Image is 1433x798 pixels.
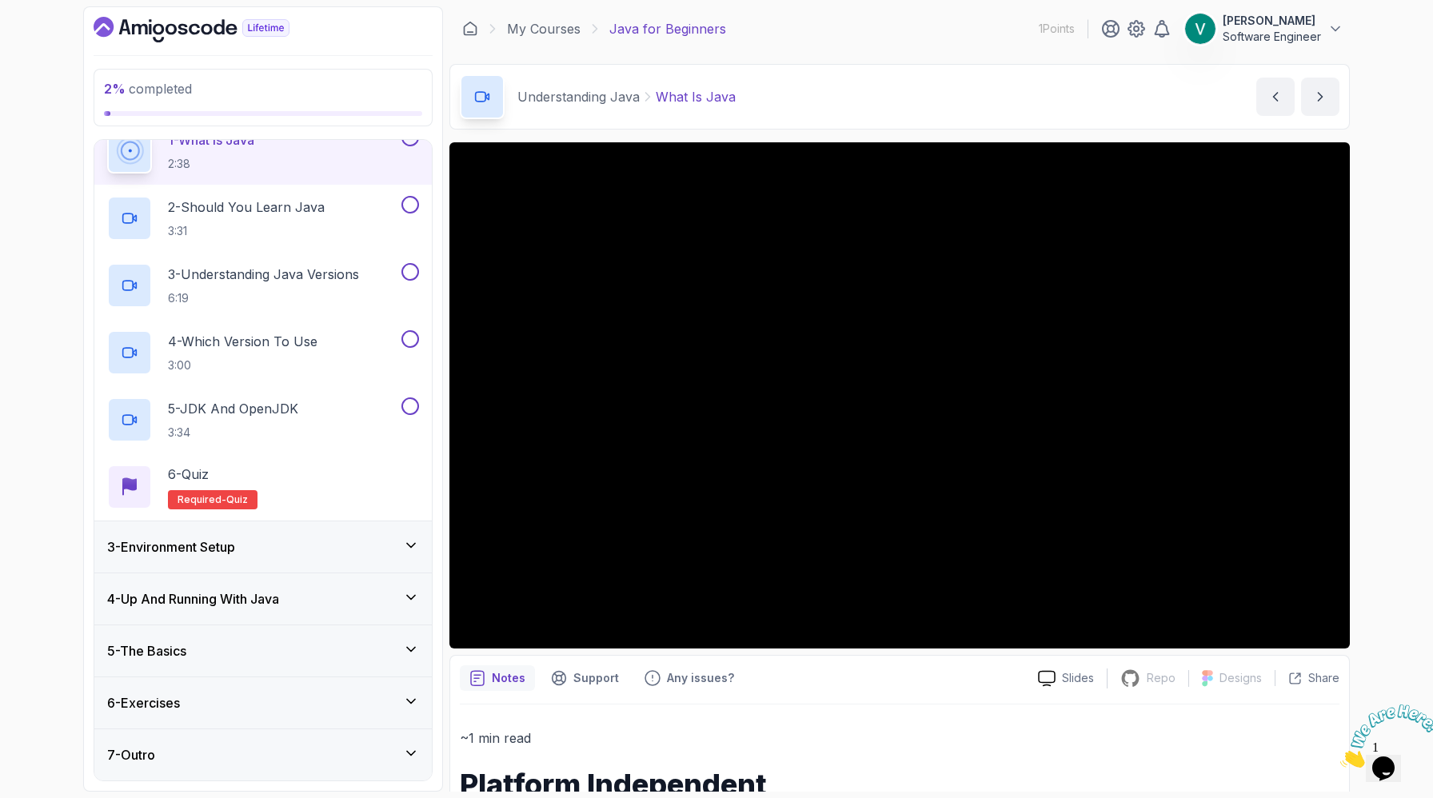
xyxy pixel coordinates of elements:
[462,21,478,37] a: Dashboard
[107,589,279,608] h3: 4 - Up And Running With Java
[635,665,744,691] button: Feedback button
[107,537,235,557] h3: 3 - Environment Setup
[1147,670,1176,686] p: Repo
[507,19,581,38] a: My Courses
[667,670,734,686] p: Any issues?
[94,625,432,676] button: 5-The Basics
[460,727,1339,749] p: ~1 min read
[104,81,192,97] span: completed
[107,745,155,764] h3: 7 - Outro
[107,330,419,375] button: 4-Which Version To Use3:00
[609,19,726,38] p: Java for Beginners
[168,425,298,441] p: 3:34
[1039,21,1075,37] p: 1 Points
[541,665,629,691] button: Support button
[168,223,325,239] p: 3:31
[1301,78,1339,116] button: next content
[1256,78,1295,116] button: previous content
[104,81,126,97] span: 2 %
[94,521,432,573] button: 3-Environment Setup
[1223,29,1321,45] p: Software Engineer
[168,399,298,418] p: 5 - JDK And OpenJDK
[1308,670,1339,686] p: Share
[1025,670,1107,687] a: Slides
[460,665,535,691] button: notes button
[168,265,359,284] p: 3 - Understanding Java Versions
[168,465,209,484] p: 6 - Quiz
[168,357,317,373] p: 3:00
[107,641,186,660] h3: 5 - The Basics
[94,677,432,728] button: 6-Exercises
[656,87,736,106] p: What Is Java
[94,573,432,624] button: 4-Up And Running With Java
[492,670,525,686] p: Notes
[168,198,325,217] p: 2 - Should You Learn Java
[107,196,419,241] button: 2-Should You Learn Java3:31
[94,17,326,42] a: Dashboard
[1184,13,1343,45] button: user profile image[PERSON_NAME]Software Engineer
[6,6,13,20] span: 1
[226,493,248,506] span: quiz
[168,332,317,351] p: 4 - Which Version To Use
[168,290,359,306] p: 6:19
[107,465,419,509] button: 6-QuizRequired-quiz
[94,729,432,780] button: 7-Outro
[107,693,180,712] h3: 6 - Exercises
[107,397,419,442] button: 5-JDK And OpenJDK3:34
[1223,13,1321,29] p: [PERSON_NAME]
[178,493,226,506] span: Required-
[1334,698,1433,774] iframe: chat widget
[168,130,254,150] p: 1 - What Is Java
[1275,670,1339,686] button: Share
[573,670,619,686] p: Support
[168,156,254,172] p: 2:38
[6,6,106,70] img: Chat attention grabber
[449,142,1350,648] iframe: 1 - What is Java
[1185,14,1215,44] img: user profile image
[107,129,419,174] button: 1-What Is Java2:38
[517,87,640,106] p: Understanding Java
[1219,670,1262,686] p: Designs
[107,263,419,308] button: 3-Understanding Java Versions6:19
[1062,670,1094,686] p: Slides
